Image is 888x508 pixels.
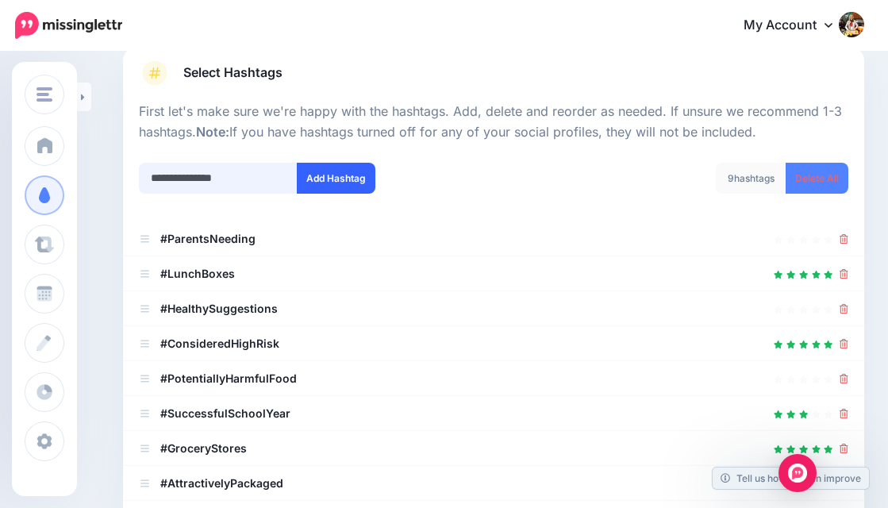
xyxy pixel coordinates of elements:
b: Note: [196,124,229,140]
b: #ConsideredHighRisk [160,337,279,350]
img: Missinglettr [15,12,122,39]
p: First let's make sure we're happy with the hashtags. Add, delete and reorder as needed. If unsure... [139,102,848,143]
b: #ParentsNeeding [160,232,256,245]
b: #AttractivelyPackaged [160,476,283,490]
button: Add Hashtag [297,163,375,194]
b: #PotentiallyHarmfulFood [160,371,297,385]
b: #LunchBoxes [160,267,235,280]
span: 9 [728,172,734,184]
div: hashtags [716,163,786,194]
a: Delete All [786,163,848,194]
div: Open Intercom Messenger [778,454,817,492]
b: #HealthySuggestions [160,302,278,315]
img: menu.png [37,87,52,102]
b: #SuccessfulSchoolYear [160,406,290,420]
a: My Account [728,6,864,45]
a: Tell us how we can improve [713,468,869,489]
b: #GroceryStores [160,441,247,455]
span: Select Hashtags [183,62,283,83]
a: Select Hashtags [139,60,848,102]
